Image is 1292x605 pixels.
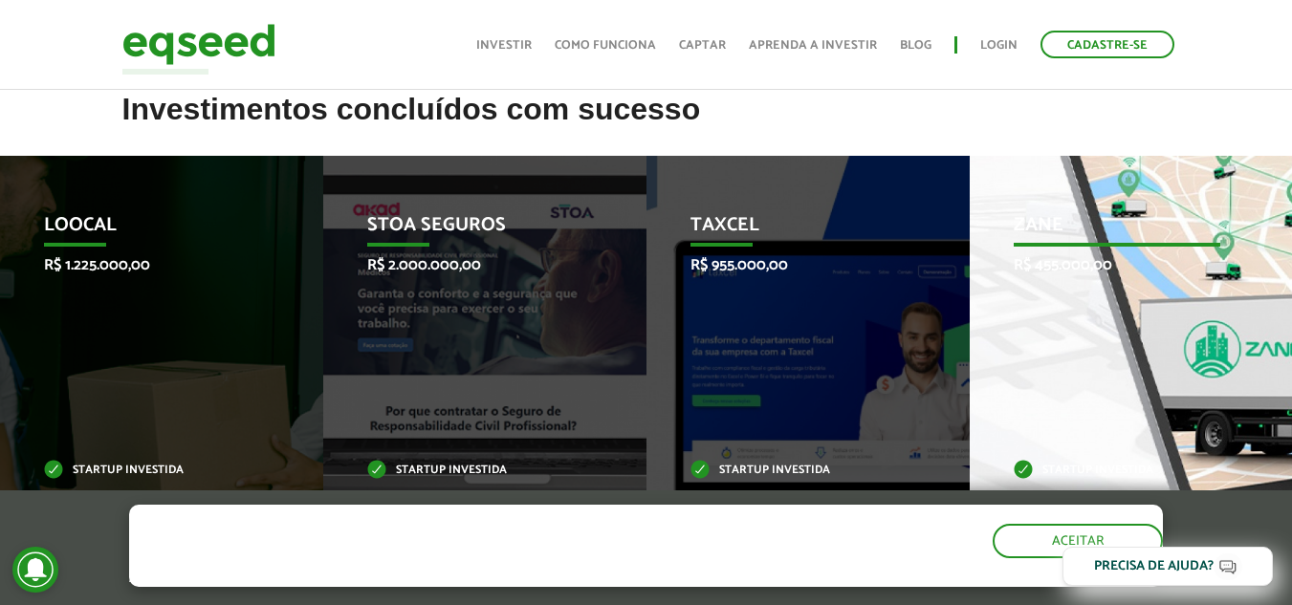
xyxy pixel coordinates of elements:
p: R$ 455.000,00 [1014,256,1220,274]
h5: O site da EqSeed utiliza cookies para melhorar sua navegação. [129,505,749,564]
p: R$ 955.000,00 [690,256,897,274]
a: Aprenda a investir [749,39,877,52]
a: Captar [679,39,726,52]
a: Como funciona [555,39,656,52]
a: Login [980,39,1018,52]
img: EqSeed [122,19,275,70]
p: STOA Seguros [367,214,574,247]
h2: Investimentos concluídos com sucesso [122,93,1171,155]
a: Cadastre-se [1040,31,1174,58]
p: Startup investida [44,465,251,476]
p: Startup investida [367,465,574,476]
a: Investir [476,39,532,52]
p: Loocal [44,214,251,247]
p: Zane [1014,214,1220,247]
p: R$ 2.000.000,00 [367,256,574,274]
p: Taxcel [690,214,897,247]
button: Aceitar [993,524,1163,558]
p: Startup investida [1014,465,1220,476]
a: Blog [900,39,931,52]
p: Ao clicar em "aceitar", você aceita nossa . [129,569,749,587]
p: Startup investida [690,465,897,476]
p: R$ 1.225.000,00 [44,256,251,274]
a: política de privacidade e de cookies [382,571,602,587]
